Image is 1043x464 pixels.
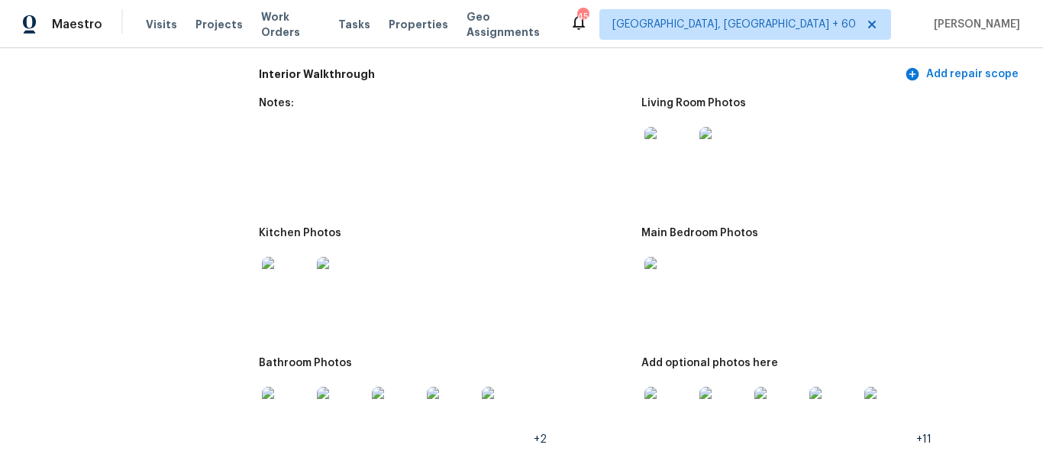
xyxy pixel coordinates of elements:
span: +11 [916,434,932,445]
span: Projects [195,17,243,32]
h5: Living Room Photos [641,98,746,109]
h5: Interior Walkthrough [259,67,902,83]
h5: Main Bedroom Photos [641,228,758,238]
span: [PERSON_NAME] [928,17,1020,32]
span: [GEOGRAPHIC_DATA], [GEOGRAPHIC_DATA] + 60 [612,17,856,32]
span: Tasks [338,19,370,30]
span: Add repair scope [908,65,1019,84]
h5: Notes: [259,98,294,109]
button: Add repair scope [902,60,1025,89]
div: 451 [577,9,588,24]
span: Work Orders [261,9,320,40]
span: Visits [146,17,177,32]
h5: Add optional photos here [641,358,778,368]
h5: Kitchen Photos [259,228,341,238]
h5: Bathroom Photos [259,358,352,368]
span: Geo Assignments [467,9,551,40]
span: Properties [389,17,448,32]
span: Maestro [52,17,102,32]
span: +2 [534,434,547,445]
